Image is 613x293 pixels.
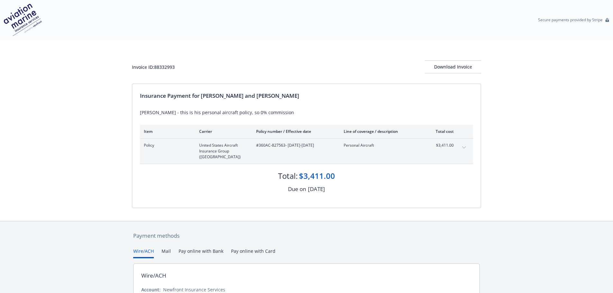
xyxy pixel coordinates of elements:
div: Carrier [199,129,246,134]
button: expand content [459,142,469,153]
div: Payment methods [133,232,480,240]
p: Secure payments provided by Stripe [538,17,603,23]
button: Pay online with Card [231,248,275,258]
div: Account: [141,286,161,293]
div: [DATE] [308,185,325,193]
span: $3,411.00 [430,142,454,148]
div: Line of coverage / description [344,129,419,134]
div: Wire/ACH [141,271,166,280]
div: Total: [278,170,298,181]
div: Insurance Payment for [PERSON_NAME] and [PERSON_NAME] [140,92,473,100]
div: $3,411.00 [299,170,335,181]
div: PolicyUnited States Aircraft Insurance Group ([GEOGRAPHIC_DATA])#360AC-827563- [DATE]-[DATE]Perso... [140,139,473,164]
span: United States Aircraft Insurance Group ([GEOGRAPHIC_DATA]) [199,142,246,160]
button: Pay online with Bank [179,248,223,258]
span: Personal Aircraft [344,142,419,148]
button: Wire/ACH [133,248,154,258]
div: Item [144,129,189,134]
div: [PERSON_NAME] - this is his personal aircraft policy, so 0% commission [140,109,473,116]
div: Policy number / Effective date [256,129,333,134]
button: Mail [162,248,171,258]
div: Due on [288,185,306,193]
span: Policy [144,142,189,148]
span: #360AC-827563 - [DATE]-[DATE] [256,142,333,148]
div: Newfront Insurance Services [163,286,225,293]
div: Invoice ID: 88332993 [132,64,175,70]
div: Total cost [430,129,454,134]
button: Download Invoice [425,60,481,73]
div: Download Invoice [425,61,481,73]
